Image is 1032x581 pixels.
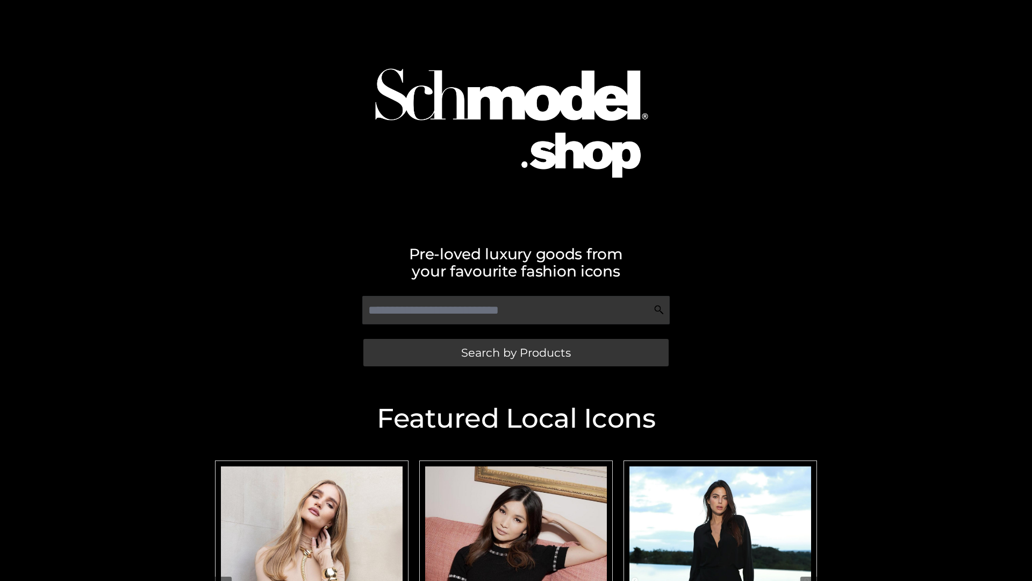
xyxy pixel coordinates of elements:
h2: Pre-loved luxury goods from your favourite fashion icons [210,245,822,280]
h2: Featured Local Icons​ [210,405,822,432]
a: Search by Products [363,339,669,366]
span: Search by Products [461,347,571,358]
img: Search Icon [654,304,664,315]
